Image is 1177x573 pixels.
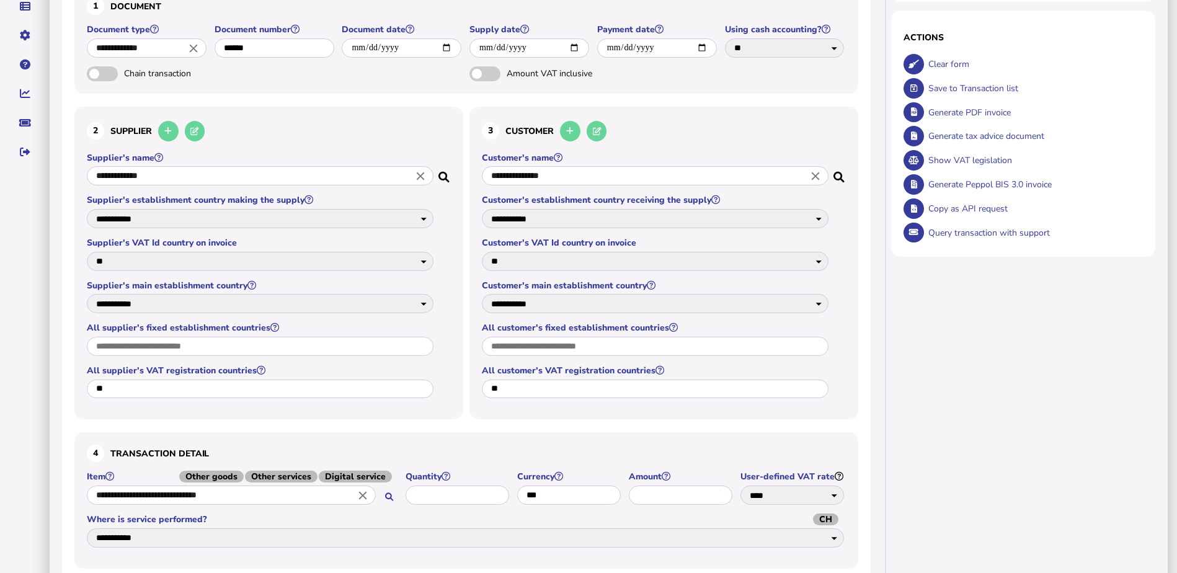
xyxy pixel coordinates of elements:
[87,513,846,525] label: Where is service performed?
[414,169,427,183] i: Close
[482,122,499,140] div: 3
[925,52,1143,76] div: Clear form
[87,445,846,462] h3: Transaction detail
[87,322,435,334] label: All supplier's fixed establishment countries
[74,432,858,568] section: Define the item, and answer additional questions
[12,51,38,78] button: Help pages
[12,139,38,165] button: Sign out
[438,168,451,178] i: Search for a dummy seller
[482,237,830,249] label: Customer's VAT Id country on invoice
[904,126,924,146] button: Generate tax advice document
[629,471,734,482] label: Amount
[87,471,399,482] label: Item
[517,471,623,482] label: Currency
[560,121,580,141] button: Add a new customer to the database
[87,237,435,249] label: Supplier's VAT Id country on invoice
[469,24,591,35] label: Supply date
[925,172,1143,197] div: Generate Peppol BIS 3.0 invoice
[813,513,838,525] span: CH
[482,119,846,143] h3: Customer
[904,54,924,74] button: Clear form data from invoice panel
[925,148,1143,172] div: Show VAT legislation
[925,221,1143,245] div: Query transaction with support
[179,471,244,482] span: Other goods
[87,152,435,164] label: Supplier's name
[904,223,924,243] button: Query transaction with support
[87,280,435,291] label: Supplier's main establishment country
[925,100,1143,125] div: Generate PDF invoice
[725,24,846,35] label: Using cash accounting?
[406,471,511,482] label: Quantity
[87,122,104,140] div: 2
[482,322,830,334] label: All customer's fixed establishment countries
[482,152,830,164] label: Customer's name
[12,81,38,107] button: Insights
[356,489,370,502] i: Close
[809,169,822,183] i: Close
[12,110,38,136] button: Raise a support ticket
[87,445,104,462] div: 4
[833,168,846,178] i: Search for a dummy customer
[925,76,1143,100] div: Save to Transaction list
[904,198,924,219] button: Copy data as API request body to clipboard
[74,107,463,420] section: Define the seller
[904,32,1143,43] h1: Actions
[20,6,30,7] i: Data manager
[215,24,336,35] label: Document number
[342,24,463,35] label: Document date
[87,24,208,66] app-field: Select a document type
[507,68,637,79] span: Amount VAT inclusive
[158,121,179,141] button: Add a new supplier to the database
[379,487,399,507] button: Search for an item by HS code or use natural language description
[87,24,208,35] label: Document type
[187,41,200,55] i: Close
[740,471,846,482] label: User-defined VAT rate
[597,24,719,35] label: Payment date
[319,471,392,482] span: Digital service
[587,121,607,141] button: Edit selected customer in the database
[12,22,38,48] button: Manage settings
[482,280,830,291] label: Customer's main establishment country
[185,121,205,141] button: Edit selected supplier in the database
[124,68,254,79] span: Chain transaction
[87,365,435,376] label: All supplier's VAT registration countries
[87,194,435,206] label: Supplier's establishment country making the supply
[904,78,924,99] button: Save transaction
[925,124,1143,148] div: Generate tax advice document
[245,471,318,482] span: Other services
[482,194,830,206] label: Customer's establishment country receiving the supply
[904,102,924,123] button: Generate pdf
[482,365,830,376] label: All customer's VAT registration countries
[925,197,1143,221] div: Copy as API request
[87,119,451,143] h3: Supplier
[904,150,924,171] button: Show VAT legislation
